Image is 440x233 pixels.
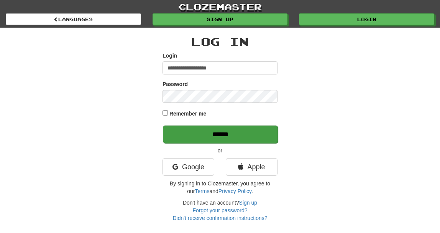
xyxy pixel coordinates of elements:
a: Sign up [239,200,257,206]
a: Apple [226,158,277,176]
a: Login [299,13,434,25]
a: Google [163,158,214,176]
a: Forgot your password? [192,207,247,213]
h2: Log In [163,35,277,48]
a: Privacy Policy [218,188,251,194]
a: Terms [195,188,209,194]
p: By signing in to Clozemaster, you agree to our and . [163,180,277,195]
label: Password [163,80,188,88]
a: Didn't receive confirmation instructions? [172,215,267,221]
a: Sign up [153,13,288,25]
a: Languages [6,13,141,25]
p: or [163,147,277,154]
label: Login [163,52,177,59]
div: Don't have an account? [163,199,277,222]
label: Remember me [169,110,207,117]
